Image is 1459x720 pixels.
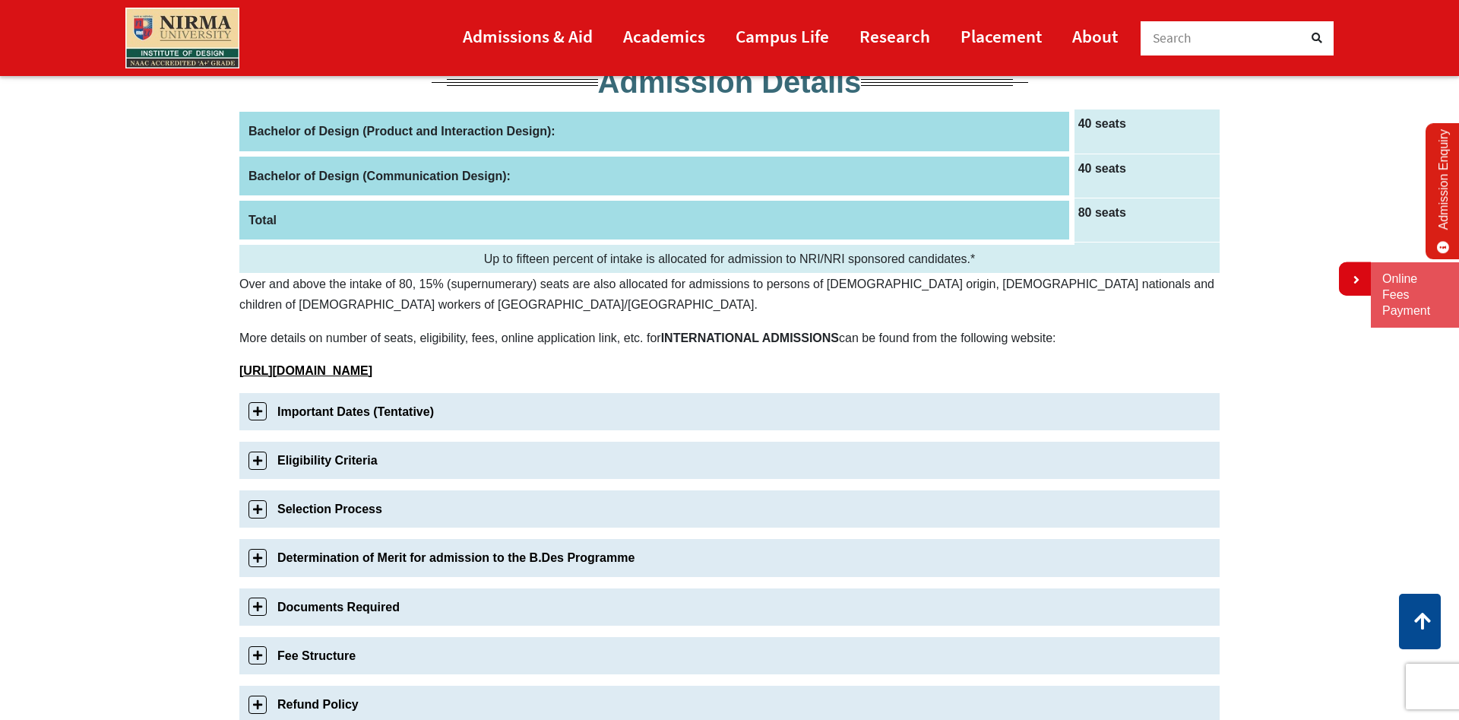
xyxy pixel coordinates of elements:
td: 40 seats [1071,109,1220,154]
th: Total [239,198,1071,242]
a: Eligibility Criteria [239,442,1220,479]
img: main_logo [125,8,239,68]
a: Selection Process [239,490,1220,528]
span: Admission Details [598,65,862,99]
a: [URL][DOMAIN_NAME] [239,364,372,377]
p: More details on number of seats, eligibility, fees, online application link, etc. for can be foun... [239,328,1220,348]
th: Bachelor of Design (Product and Interaction Design): [239,109,1071,154]
a: About [1072,19,1118,53]
a: Documents Required [239,588,1220,626]
td: 40 seats [1071,154,1220,198]
a: Academics [623,19,705,53]
p: Over and above the intake of 80, 15% (supernumerary) seats are also allocated for admissions to p... [239,274,1220,315]
a: Campus Life [736,19,829,53]
a: Admissions & Aid [463,19,593,53]
b: INTERNATIONAL ADMISSIONS [661,331,839,344]
a: Determination of Merit for admission to the B.Des Programme [239,539,1220,576]
th: Bachelor of Design (Communication Design): [239,154,1071,198]
a: Fee Structure [239,637,1220,674]
td: Up to fifteen percent of intake is allocated for admission to NRI/NRI sponsored candidates. [239,242,1220,273]
a: Research [859,19,930,53]
a: Placement [961,19,1042,53]
a: Important Dates (Tentative) [239,393,1220,430]
a: Online Fees Payment [1382,271,1448,319]
span: Search [1153,30,1192,46]
td: 80 seats [1071,198,1220,242]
